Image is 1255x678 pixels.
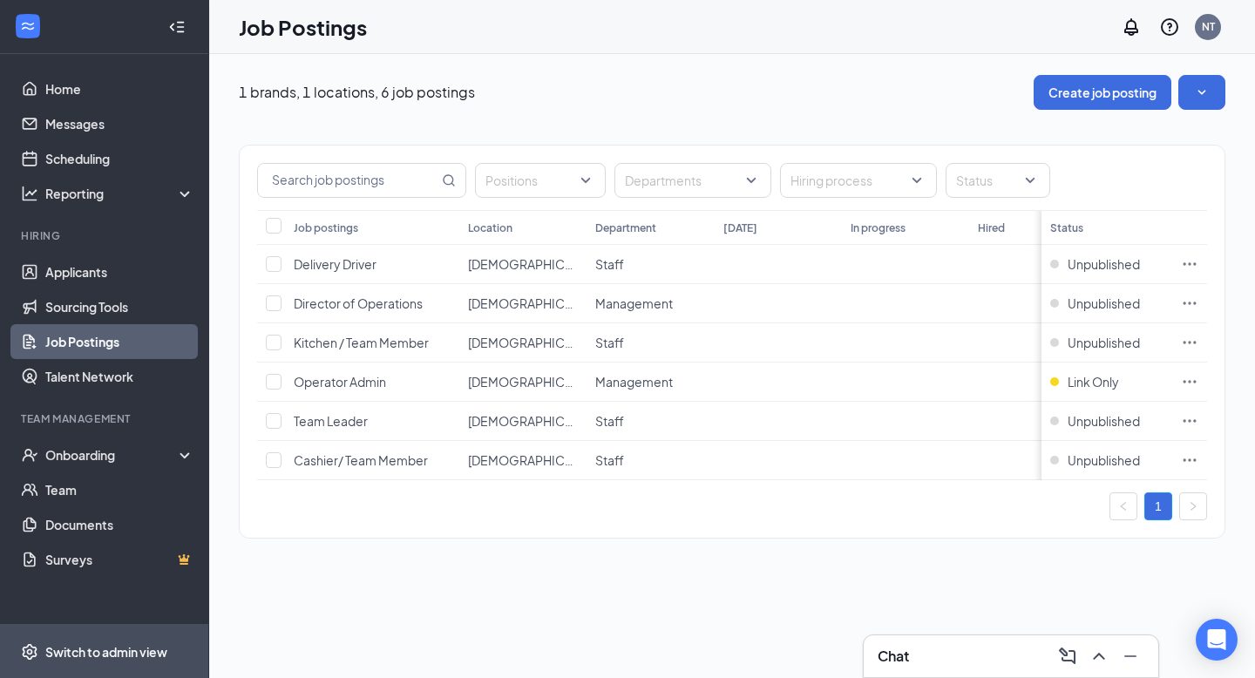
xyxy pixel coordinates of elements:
[459,284,587,323] td: Chick-fil-A Lumberton FSU
[587,402,714,441] td: Staff
[1181,334,1198,351] svg: Ellipses
[45,359,194,394] a: Talent Network
[1181,255,1198,273] svg: Ellipses
[1068,295,1140,312] span: Unpublished
[1034,75,1171,110] button: Create job posting
[1181,412,1198,430] svg: Ellipses
[45,254,194,289] a: Applicants
[1181,451,1198,469] svg: Ellipses
[21,185,38,202] svg: Analysis
[45,106,194,141] a: Messages
[1068,334,1140,351] span: Unpublished
[21,228,191,243] div: Hiring
[239,12,367,42] h1: Job Postings
[1089,646,1109,667] svg: ChevronUp
[468,295,724,311] span: [DEMOGRAPHIC_DATA]-fil-A Lumberton FSU
[1120,646,1141,667] svg: Minimize
[595,220,656,235] div: Department
[1121,17,1142,37] svg: Notifications
[258,164,438,197] input: Search job postings
[294,374,386,390] span: Operator Admin
[468,220,512,235] div: Location
[45,472,194,507] a: Team
[1159,17,1180,37] svg: QuestionInfo
[45,507,194,542] a: Documents
[1144,492,1172,520] li: 1
[1068,412,1140,430] span: Unpublished
[45,643,167,661] div: Switch to admin view
[1181,295,1198,312] svg: Ellipses
[294,413,368,429] span: Team Leader
[45,141,194,176] a: Scheduling
[294,256,376,272] span: Delivery Driver
[21,411,191,426] div: Team Management
[45,446,180,464] div: Onboarding
[294,335,429,350] span: Kitchen / Team Member
[595,256,624,272] span: Staff
[715,210,842,245] th: [DATE]
[587,284,714,323] td: Management
[459,363,587,402] td: Chick-fil-A Lumberton FSU
[459,402,587,441] td: Chick-fil-A Lumberton FSU
[45,71,194,106] a: Home
[1196,619,1238,661] div: Open Intercom Messenger
[168,18,186,36] svg: Collapse
[969,210,1096,245] th: Hired
[21,643,38,661] svg: Settings
[459,245,587,284] td: Chick-fil-A Lumberton FSU
[294,452,428,468] span: Cashier/ Team Member
[294,220,358,235] div: Job postings
[1041,210,1172,245] th: Status
[595,374,673,390] span: Management
[1202,19,1215,34] div: NT
[1145,493,1171,519] a: 1
[842,210,969,245] th: In progress
[595,335,624,350] span: Staff
[1179,492,1207,520] li: Next Page
[294,295,423,311] span: Director of Operations
[19,17,37,35] svg: WorkstreamLogo
[468,256,724,272] span: [DEMOGRAPHIC_DATA]-fil-A Lumberton FSU
[45,542,194,577] a: SurveysCrown
[468,452,724,468] span: [DEMOGRAPHIC_DATA]-fil-A Lumberton FSU
[1188,501,1198,512] span: right
[459,323,587,363] td: Chick-fil-A Lumberton FSU
[442,173,456,187] svg: MagnifyingGlass
[587,441,714,480] td: Staff
[587,323,714,363] td: Staff
[45,324,194,359] a: Job Postings
[1109,492,1137,520] button: left
[468,374,724,390] span: [DEMOGRAPHIC_DATA]-fil-A Lumberton FSU
[1068,373,1119,390] span: Link Only
[1116,642,1144,670] button: Minimize
[45,185,195,202] div: Reporting
[1054,642,1082,670] button: ComposeMessage
[595,413,624,429] span: Staff
[1118,501,1129,512] span: left
[1109,492,1137,520] li: Previous Page
[1068,255,1140,273] span: Unpublished
[459,441,587,480] td: Chick-fil-A Lumberton FSU
[21,446,38,464] svg: UserCheck
[587,245,714,284] td: Staff
[1068,451,1140,469] span: Unpublished
[1193,84,1211,101] svg: SmallChevronDown
[1057,646,1078,667] svg: ComposeMessage
[1181,373,1198,390] svg: Ellipses
[1179,492,1207,520] button: right
[595,295,673,311] span: Management
[878,647,909,666] h3: Chat
[45,289,194,324] a: Sourcing Tools
[587,363,714,402] td: Management
[1085,642,1113,670] button: ChevronUp
[595,452,624,468] span: Staff
[468,335,724,350] span: [DEMOGRAPHIC_DATA]-fil-A Lumberton FSU
[239,83,475,102] p: 1 brands, 1 locations, 6 job postings
[1178,75,1225,110] button: SmallChevronDown
[468,413,724,429] span: [DEMOGRAPHIC_DATA]-fil-A Lumberton FSU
